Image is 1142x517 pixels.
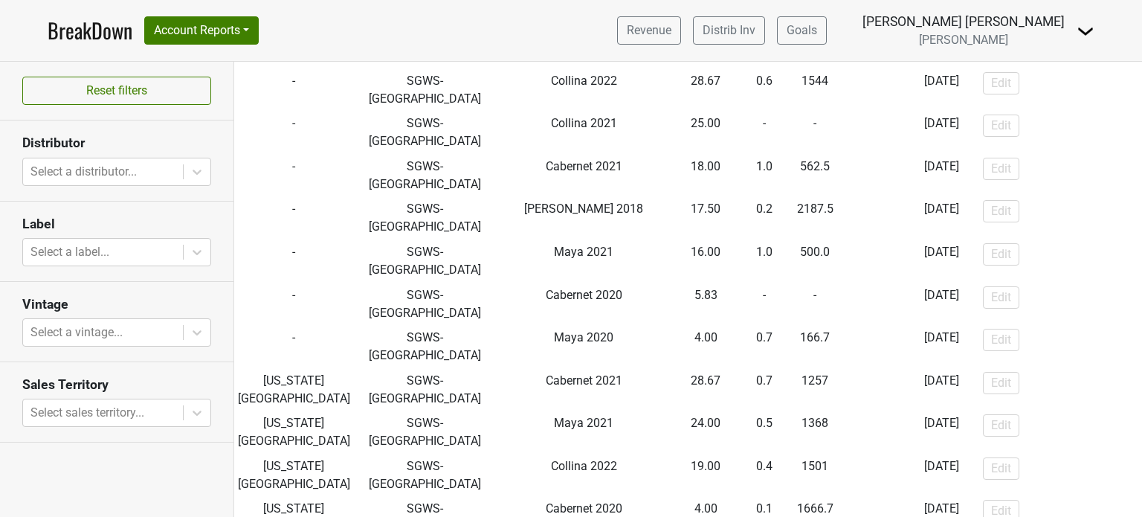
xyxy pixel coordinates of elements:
[672,240,740,283] td: 16.00
[672,411,740,454] td: 24.00
[777,16,827,45] a: Goals
[234,368,354,411] td: [US_STATE][GEOGRAPHIC_DATA]
[554,245,613,259] span: Maya 2021
[234,154,354,197] td: -
[983,200,1019,222] button: Edit
[234,454,354,497] td: [US_STATE][GEOGRAPHIC_DATA]
[790,197,840,240] td: 2187.5
[983,72,1019,94] button: Edit
[840,368,904,411] td: -
[234,240,354,283] td: -
[672,283,740,326] td: 5.83
[903,411,979,454] td: [DATE]
[524,202,643,216] span: [PERSON_NAME] 2018
[354,325,497,368] td: SGWS-[GEOGRAPHIC_DATA]
[144,16,259,45] button: Account Reports
[693,16,765,45] a: Distrib Inv
[903,454,979,497] td: [DATE]
[672,197,740,240] td: 17.50
[1077,22,1094,40] img: Dropdown Menu
[740,283,790,326] td: -
[48,15,132,46] a: BreakDown
[617,16,681,45] a: Revenue
[546,501,622,516] span: Cabernet 2020
[740,325,790,368] td: 0.7
[740,154,790,197] td: 1.0
[354,368,497,411] td: SGWS-[GEOGRAPHIC_DATA]
[672,154,740,197] td: 18.00
[672,368,740,411] td: 28.67
[983,115,1019,137] button: Edit
[840,154,904,197] td: -
[354,154,497,197] td: SGWS-[GEOGRAPHIC_DATA]
[354,197,497,240] td: SGWS-[GEOGRAPHIC_DATA]
[672,68,740,112] td: 28.67
[790,325,840,368] td: 166.7
[234,325,354,368] td: -
[22,297,211,312] h3: Vintage
[234,411,354,454] td: [US_STATE][GEOGRAPHIC_DATA]
[840,68,904,112] td: -
[354,240,497,283] td: SGWS-[GEOGRAPHIC_DATA]
[354,283,497,326] td: SGWS-[GEOGRAPHIC_DATA]
[790,154,840,197] td: 562.5
[903,68,979,112] td: [DATE]
[903,240,979,283] td: [DATE]
[790,240,840,283] td: 500.0
[983,414,1019,437] button: Edit
[840,283,904,326] td: -
[903,197,979,240] td: [DATE]
[354,411,497,454] td: SGWS-[GEOGRAPHIC_DATA]
[903,154,979,197] td: [DATE]
[919,33,1008,47] span: [PERSON_NAME]
[740,240,790,283] td: 1.0
[790,111,840,154] td: -
[903,283,979,326] td: [DATE]
[740,454,790,497] td: 0.4
[546,373,622,388] span: Cabernet 2021
[983,158,1019,180] button: Edit
[840,454,904,497] td: -
[672,325,740,368] td: 4.00
[983,372,1019,394] button: Edit
[903,325,979,368] td: [DATE]
[840,197,904,240] td: -
[840,240,904,283] td: -
[983,329,1019,351] button: Edit
[554,416,613,430] span: Maya 2021
[862,12,1065,31] div: [PERSON_NAME] [PERSON_NAME]
[983,243,1019,266] button: Edit
[551,74,617,88] span: Collina 2022
[354,68,497,112] td: SGWS-[GEOGRAPHIC_DATA]
[22,135,211,151] h3: Distributor
[234,68,354,112] td: -
[546,288,622,302] span: Cabernet 2020
[840,411,904,454] td: -
[354,111,497,154] td: SGWS-[GEOGRAPHIC_DATA]
[551,116,617,130] span: Collina 2021
[740,111,790,154] td: -
[22,377,211,393] h3: Sales Territory
[740,68,790,112] td: 0.6
[983,286,1019,309] button: Edit
[740,368,790,411] td: 0.7
[672,454,740,497] td: 19.00
[234,283,354,326] td: -
[551,459,617,473] span: Collina 2022
[840,325,904,368] td: -
[740,411,790,454] td: 0.5
[903,368,979,411] td: [DATE]
[672,111,740,154] td: 25.00
[903,111,979,154] td: [DATE]
[790,283,840,326] td: -
[983,457,1019,480] button: Edit
[234,197,354,240] td: -
[546,159,622,173] span: Cabernet 2021
[840,111,904,154] td: -
[22,77,211,105] button: Reset filters
[554,330,613,344] span: Maya 2020
[354,454,497,497] td: SGWS-[GEOGRAPHIC_DATA]
[790,411,840,454] td: 1368
[790,368,840,411] td: 1257
[790,454,840,497] td: 1501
